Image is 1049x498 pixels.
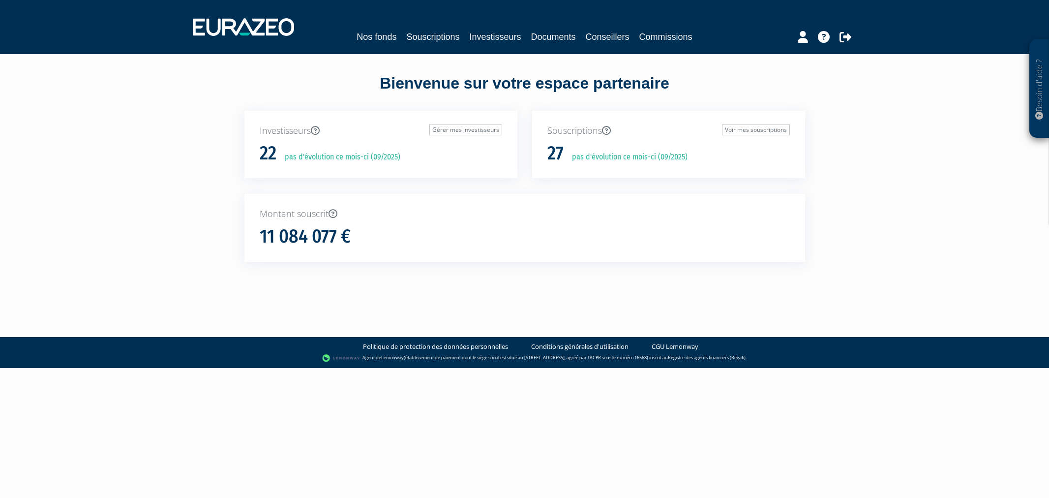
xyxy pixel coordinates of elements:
[260,208,790,220] p: Montant souscrit
[10,353,1039,363] div: - Agent de (établissement de paiement dont le siège social est situé au [STREET_ADDRESS], agréé p...
[363,342,508,351] a: Politique de protection des données personnelles
[1034,45,1045,133] p: Besoin d'aide ?
[260,226,351,247] h1: 11 084 077 €
[531,342,629,351] a: Conditions générales d'utilisation
[322,353,360,363] img: logo-lemonway.png
[531,30,576,44] a: Documents
[652,342,698,351] a: CGU Lemonway
[357,30,396,44] a: Nos fonds
[668,354,746,361] a: Registre des agents financiers (Regafi)
[586,30,629,44] a: Conseillers
[469,30,521,44] a: Investisseurs
[406,30,459,44] a: Souscriptions
[260,143,276,164] h1: 22
[565,152,688,163] p: pas d'évolution ce mois-ci (09/2025)
[722,124,790,135] a: Voir mes souscriptions
[278,152,400,163] p: pas d'évolution ce mois-ci (09/2025)
[193,18,294,36] img: 1732889491-logotype_eurazeo_blanc_rvb.png
[547,143,564,164] h1: 27
[429,124,502,135] a: Gérer mes investisseurs
[639,30,692,44] a: Commissions
[237,72,812,111] div: Bienvenue sur votre espace partenaire
[547,124,790,137] p: Souscriptions
[381,354,404,361] a: Lemonway
[260,124,502,137] p: Investisseurs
